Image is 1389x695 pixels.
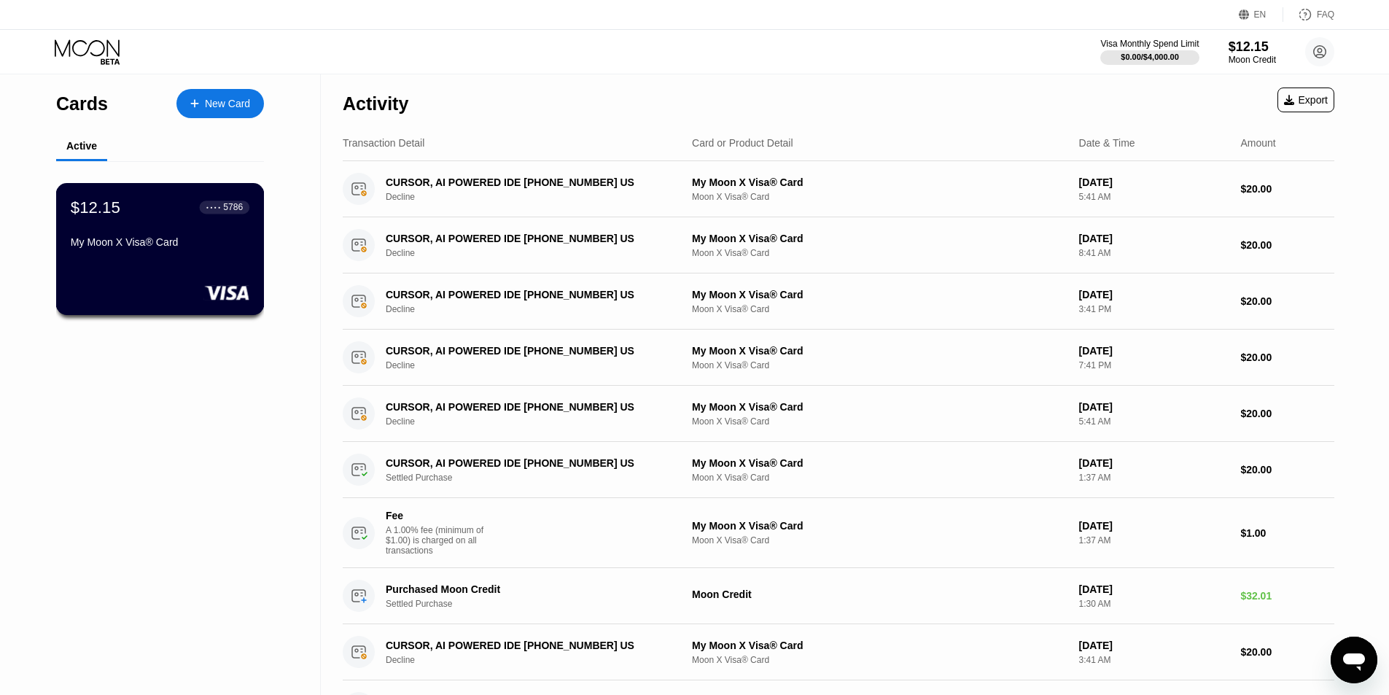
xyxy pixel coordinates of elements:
div: [DATE] [1079,457,1229,469]
div: Visa Monthly Spend Limit [1100,39,1199,49]
div: $20.00 [1240,352,1334,363]
div: [DATE] [1079,233,1229,244]
div: Decline [386,248,690,258]
div: 1:30 AM [1079,599,1229,609]
div: 5:41 AM [1079,416,1229,427]
div: Date & Time [1079,137,1135,149]
div: My Moon X Visa® Card [692,520,1067,532]
div: 1:37 AM [1079,535,1229,545]
div: Settled Purchase [386,473,690,483]
div: Moon X Visa® Card [692,192,1067,202]
div: CURSOR, AI POWERED IDE [PHONE_NUMBER] USSettled PurchaseMy Moon X Visa® CardMoon X Visa® Card[DAT... [343,442,1334,498]
div: My Moon X Visa® Card [692,233,1067,244]
div: [DATE] [1079,401,1229,413]
div: A 1.00% fee (minimum of $1.00) is charged on all transactions [386,525,495,556]
div: $12.15 [71,198,120,217]
div: Decline [386,655,690,665]
div: Cards [56,93,108,114]
div: Moon X Visa® Card [692,473,1067,483]
div: [DATE] [1079,289,1229,300]
div: Export [1277,88,1334,112]
div: [DATE] [1079,345,1229,357]
div: 5786 [223,202,243,212]
div: ● ● ● ● [206,205,221,209]
div: 7:41 PM [1079,360,1229,370]
div: Purchased Moon Credit [386,583,669,595]
div: 1:37 AM [1079,473,1229,483]
div: EN [1239,7,1283,22]
div: [DATE] [1079,520,1229,532]
div: $0.00 / $4,000.00 [1121,53,1179,61]
iframe: Кнопка запуска окна обмена сообщениями [1331,637,1377,683]
div: My Moon X Visa® Card [71,236,249,248]
div: FeeA 1.00% fee (minimum of $1.00) is charged on all transactionsMy Moon X Visa® CardMoon X Visa® ... [343,498,1334,568]
div: CURSOR, AI POWERED IDE [PHONE_NUMBER] US [386,640,669,651]
div: Decline [386,192,690,202]
div: 3:41 AM [1079,655,1229,665]
div: Moon X Visa® Card [692,360,1067,370]
div: Moon Credit [1229,55,1276,65]
div: Moon Credit [692,589,1067,600]
div: My Moon X Visa® Card [692,176,1067,188]
div: $20.00 [1240,239,1334,251]
div: 3:41 PM [1079,304,1229,314]
div: CURSOR, AI POWERED IDE [PHONE_NUMBER] US [386,289,669,300]
div: 8:41 AM [1079,248,1229,258]
div: CURSOR, AI POWERED IDE [PHONE_NUMBER] USDeclineMy Moon X Visa® CardMoon X Visa® Card[DATE]3:41 PM... [343,273,1334,330]
div: CURSOR, AI POWERED IDE [PHONE_NUMBER] USDeclineMy Moon X Visa® CardMoon X Visa® Card[DATE]5:41 AM... [343,386,1334,442]
div: My Moon X Visa® Card [692,457,1067,469]
div: Active [66,140,97,152]
div: $32.01 [1240,590,1334,602]
div: Moon X Visa® Card [692,248,1067,258]
div: Moon X Visa® Card [692,304,1067,314]
div: Decline [386,304,690,314]
div: $20.00 [1240,295,1334,307]
div: Card or Product Detail [692,137,793,149]
div: My Moon X Visa® Card [692,345,1067,357]
div: FAQ [1283,7,1334,22]
div: Settled Purchase [386,599,690,609]
div: CURSOR, AI POWERED IDE [PHONE_NUMBER] US [386,176,669,188]
div: [DATE] [1079,583,1229,595]
div: $20.00 [1240,464,1334,475]
div: Visa Monthly Spend Limit$0.00/$4,000.00 [1100,39,1199,65]
div: $12.15 [1229,39,1276,55]
div: Transaction Detail [343,137,424,149]
div: Decline [386,360,690,370]
div: CURSOR, AI POWERED IDE [PHONE_NUMBER] US [386,401,669,413]
div: Amount [1240,137,1275,149]
div: CURSOR, AI POWERED IDE [PHONE_NUMBER] USDeclineMy Moon X Visa® CardMoon X Visa® Card[DATE]3:41 AM... [343,624,1334,680]
div: CURSOR, AI POWERED IDE [PHONE_NUMBER] US [386,457,669,469]
div: $12.15● ● ● ●5786My Moon X Visa® Card [57,184,263,314]
div: My Moon X Visa® Card [692,640,1067,651]
div: FAQ [1317,9,1334,20]
div: [DATE] [1079,640,1229,651]
div: New Card [205,98,250,110]
div: Activity [343,93,408,114]
div: EN [1254,9,1267,20]
div: $12.15Moon Credit [1229,39,1276,65]
div: $20.00 [1240,408,1334,419]
div: Export [1284,94,1328,106]
div: [DATE] [1079,176,1229,188]
div: Decline [386,416,690,427]
div: $1.00 [1240,527,1334,539]
div: My Moon X Visa® Card [692,289,1067,300]
div: CURSOR, AI POWERED IDE [PHONE_NUMBER] US [386,233,669,244]
div: CURSOR, AI POWERED IDE [PHONE_NUMBER] USDeclineMy Moon X Visa® CardMoon X Visa® Card[DATE]5:41 AM... [343,161,1334,217]
div: $20.00 [1240,183,1334,195]
div: CURSOR, AI POWERED IDE [PHONE_NUMBER] USDeclineMy Moon X Visa® CardMoon X Visa® Card[DATE]8:41 AM... [343,217,1334,273]
div: Moon X Visa® Card [692,416,1067,427]
div: Fee [386,510,488,521]
div: Moon X Visa® Card [692,655,1067,665]
div: Purchased Moon CreditSettled PurchaseMoon Credit[DATE]1:30 AM$32.01 [343,568,1334,624]
div: My Moon X Visa® Card [692,401,1067,413]
div: CURSOR, AI POWERED IDE [PHONE_NUMBER] USDeclineMy Moon X Visa® CardMoon X Visa® Card[DATE]7:41 PM... [343,330,1334,386]
div: $20.00 [1240,646,1334,658]
div: CURSOR, AI POWERED IDE [PHONE_NUMBER] US [386,345,669,357]
div: 5:41 AM [1079,192,1229,202]
div: New Card [176,89,264,118]
div: Moon X Visa® Card [692,535,1067,545]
